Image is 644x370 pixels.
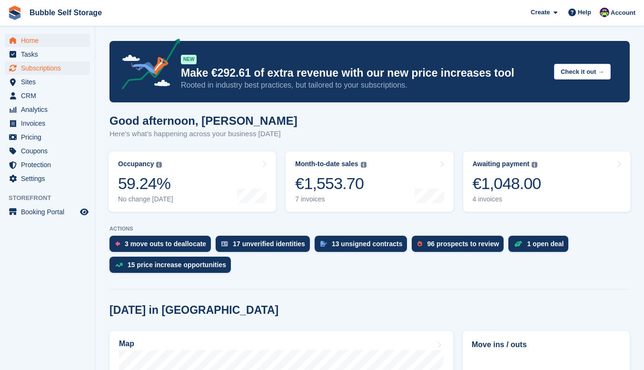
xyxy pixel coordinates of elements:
[332,240,403,248] div: 13 unsigned contracts
[109,114,297,127] h1: Good afternoon, [PERSON_NAME]
[531,8,550,17] span: Create
[5,103,90,116] a: menu
[5,48,90,61] a: menu
[514,240,522,247] img: deal-1b604bf984904fb50ccaf53a9ad4b4a5d6e5aea283cecdc64d6e3604feb123c2.svg
[221,241,228,247] img: verify_identity-adf6edd0f0f0b5bbfe63781bf79b02c33cf7c696d77639b501bdc392416b5a36.svg
[118,195,173,203] div: No change [DATE]
[181,66,546,80] p: Make €292.61 of extra revenue with our new price increases tool
[578,8,591,17] span: Help
[412,236,508,257] a: 96 prospects to review
[21,34,78,47] span: Home
[128,261,226,269] div: 15 price increase opportunities
[21,48,78,61] span: Tasks
[156,162,162,168] img: icon-info-grey-7440780725fd019a000dd9b08b2336e03edf1995a4989e88bcd33f0948082b44.svg
[21,130,78,144] span: Pricing
[21,75,78,89] span: Sites
[21,144,78,158] span: Coupons
[109,304,278,317] h2: [DATE] in [GEOGRAPHIC_DATA]
[109,151,276,212] a: Occupancy 59.24% No change [DATE]
[417,241,422,247] img: prospect-51fa495bee0391a8d652442698ab0144808aea92771e9ea1ae160a38d050c398.svg
[21,117,78,130] span: Invoices
[532,162,537,168] img: icon-info-grey-7440780725fd019a000dd9b08b2336e03edf1995a4989e88bcd33f0948082b44.svg
[611,8,635,18] span: Account
[21,172,78,185] span: Settings
[233,240,305,248] div: 17 unverified identities
[118,160,154,168] div: Occupancy
[21,89,78,102] span: CRM
[5,75,90,89] a: menu
[5,158,90,171] a: menu
[508,236,573,257] a: 1 open deal
[5,89,90,102] a: menu
[361,162,367,168] img: icon-info-grey-7440780725fd019a000dd9b08b2336e03edf1995a4989e88bcd33f0948082b44.svg
[21,61,78,75] span: Subscriptions
[5,117,90,130] a: menu
[26,5,106,20] a: Bubble Self Storage
[473,174,541,193] div: €1,048.00
[427,240,499,248] div: 96 prospects to review
[600,8,609,17] img: Tom Gilmore
[21,103,78,116] span: Analytics
[5,205,90,219] a: menu
[216,236,315,257] a: 17 unverified identities
[109,226,630,232] p: ACTIONS
[79,206,90,218] a: Preview store
[5,34,90,47] a: menu
[115,241,120,247] img: move_outs_to_deallocate_icon-f764333ba52eb49d3ac5e1228854f67142a1ed5810a6f6cc68b1a99e826820c5.svg
[181,80,546,90] p: Rooted in industry best practices, but tailored to your subscriptions.
[286,151,453,212] a: Month-to-date sales €1,553.70 7 invoices
[315,236,412,257] a: 13 unsigned contracts
[320,241,327,247] img: contract_signature_icon-13c848040528278c33f63329250d36e43548de30e8caae1d1a13099fd9432cc5.svg
[554,64,611,80] button: Check it out →
[295,195,366,203] div: 7 invoices
[109,257,236,278] a: 15 price increase opportunities
[8,6,22,20] img: stora-icon-8386f47178a22dfd0bd8f6a31ec36ba5ce8667c1dd55bd0f319d3a0aa187defe.svg
[109,236,216,257] a: 3 move outs to deallocate
[463,151,631,212] a: Awaiting payment €1,048.00 4 invoices
[473,195,541,203] div: 4 invoices
[9,193,95,203] span: Storefront
[5,144,90,158] a: menu
[473,160,530,168] div: Awaiting payment
[118,174,173,193] div: 59.24%
[109,129,297,140] p: Here's what's happening across your business [DATE]
[119,340,134,348] h2: Map
[21,205,78,219] span: Booking Portal
[21,158,78,171] span: Protection
[472,339,621,350] h2: Move ins / outs
[527,240,564,248] div: 1 open deal
[115,263,123,267] img: price_increase_opportunities-93ffe204e8149a01c8c9dc8f82e8f89637d9d84a8eef4429ea346261dce0b2c0.svg
[5,172,90,185] a: menu
[5,130,90,144] a: menu
[5,61,90,75] a: menu
[181,55,197,64] div: NEW
[295,160,358,168] div: Month-to-date sales
[125,240,206,248] div: 3 move outs to deallocate
[295,174,366,193] div: €1,553.70
[114,39,180,93] img: price-adjustments-announcement-icon-8257ccfd72463d97f412b2fc003d46551f7dbcb40ab6d574587a9cd5c0d94...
